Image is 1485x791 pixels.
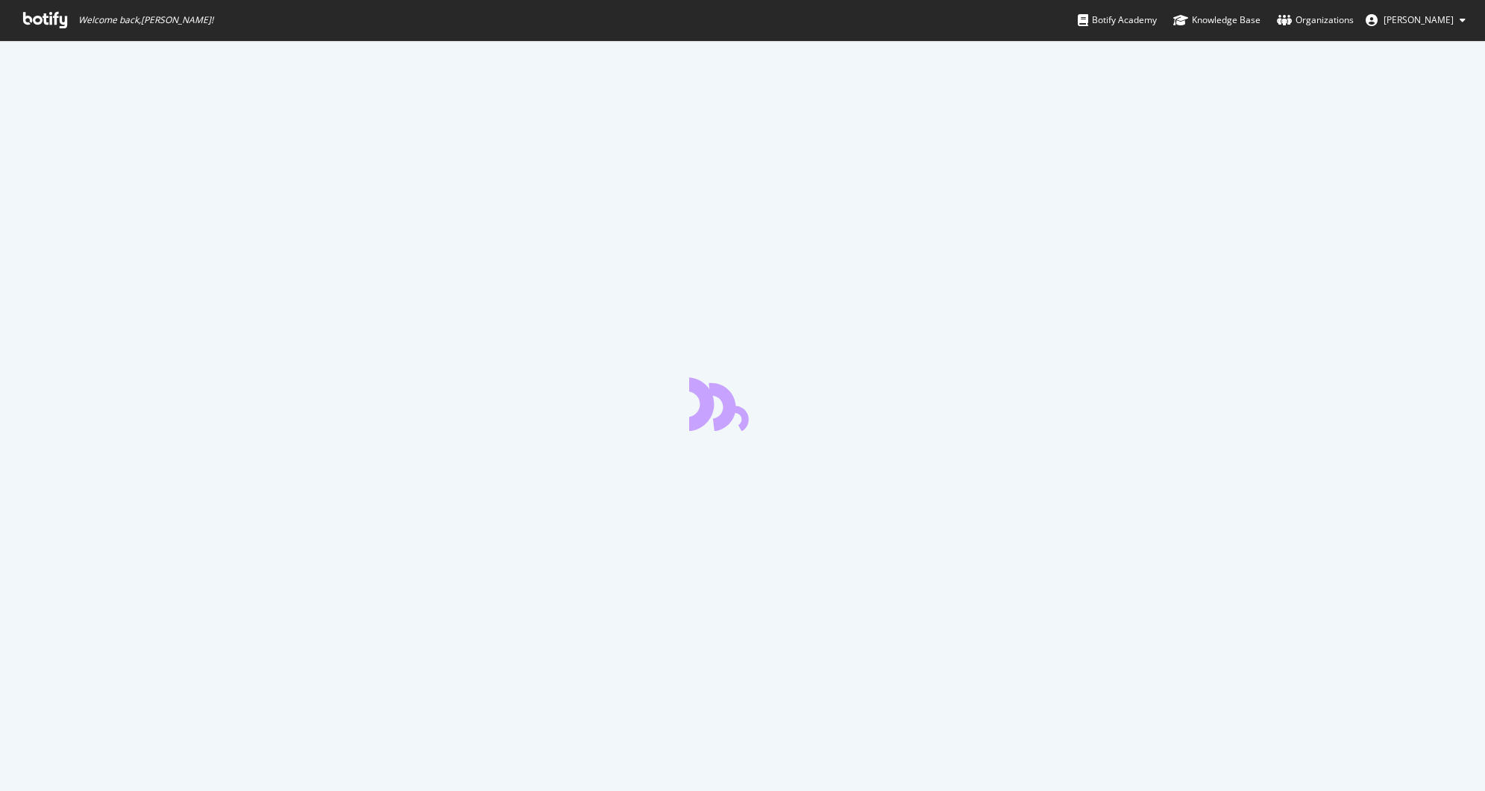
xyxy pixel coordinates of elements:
[1173,13,1260,28] div: Knowledge Base
[1078,13,1157,28] div: Botify Academy
[689,377,797,431] div: animation
[78,14,213,26] span: Welcome back, [PERSON_NAME] !
[1384,13,1454,26] span: Trevor Adrian
[1277,13,1354,28] div: Organizations
[1354,8,1478,32] button: [PERSON_NAME]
